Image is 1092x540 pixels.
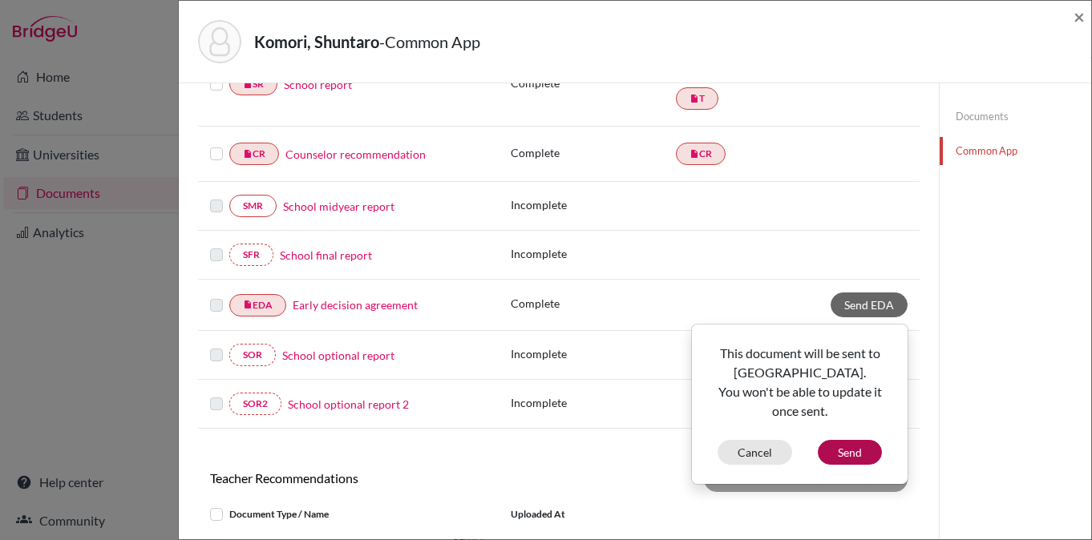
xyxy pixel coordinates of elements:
[280,247,372,264] a: School final report
[511,196,676,213] p: Incomplete
[1074,7,1085,26] button: Close
[691,324,908,485] div: Send EDA
[283,198,394,215] a: School midyear report
[229,143,279,165] a: insert_drive_fileCR
[229,294,286,316] a: insert_drive_fileEDA
[1074,5,1085,28] span: ×
[254,32,379,51] strong: Komori, Shuntaro
[282,347,394,364] a: School optional report
[511,295,676,312] p: Complete
[293,296,418,313] a: Early decision agreement
[511,394,676,411] p: Incomplete
[284,76,352,93] a: School report
[229,195,277,217] a: SMR
[229,344,276,366] a: SOR
[831,292,908,317] a: Send EDA
[229,73,277,95] a: insert_drive_fileSR
[243,149,253,159] i: insert_drive_file
[511,75,676,91] p: Complete
[198,470,559,486] h6: Teacher Recommendations
[229,393,281,415] a: SOR2
[676,87,718,110] a: insert_drive_fileT
[198,505,499,524] div: Document Type / Name
[511,345,676,362] p: Incomplete
[818,440,882,465] button: Send
[243,79,253,89] i: insert_drive_file
[690,149,699,159] i: insert_drive_file
[499,505,739,524] div: Uploaded at
[511,144,676,161] p: Complete
[705,344,895,421] p: This document will be sent to [GEOGRAPHIC_DATA]. You won't be able to update it once sent.
[690,94,699,103] i: insert_drive_file
[940,137,1091,165] a: Common App
[940,103,1091,131] a: Documents
[676,143,726,165] a: insert_drive_fileCR
[288,396,409,413] a: School optional report 2
[285,146,426,163] a: Counselor recommendation
[229,244,273,266] a: SFR
[243,300,253,309] i: insert_drive_file
[379,32,480,51] span: - Common App
[718,440,792,465] button: Cancel
[844,298,894,312] span: Send EDA
[511,245,676,262] p: Incomplete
